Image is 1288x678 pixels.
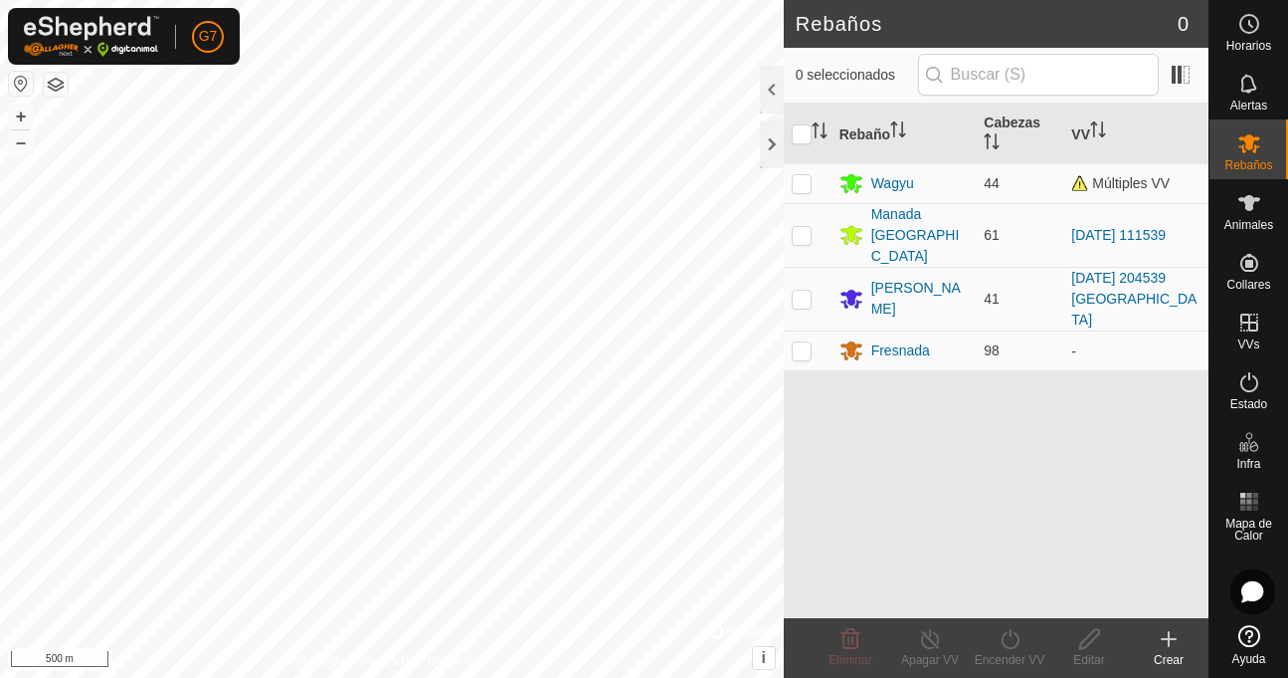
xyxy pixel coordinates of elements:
p-sorticon: Activar para ordenar [812,125,828,141]
button: i [753,647,775,669]
font: Cabezas [984,114,1040,130]
font: 44 [984,175,1000,191]
font: Rebaño [839,125,890,141]
font: Manada [GEOGRAPHIC_DATA] [871,206,960,264]
a: Contáctanos [428,652,494,670]
p-sorticon: Activar para ordenar [984,136,1000,152]
font: Ayuda [1232,652,1266,666]
font: Múltiples VV [1092,175,1170,191]
font: Animales [1224,218,1273,232]
font: 98 [984,342,1000,358]
font: Alertas [1230,99,1267,113]
font: Crear [1154,653,1184,667]
font: Encender VV [975,653,1045,667]
font: Contáctanos [428,654,494,668]
font: + [16,106,27,126]
font: G7 [199,28,218,44]
font: Mapa de Calor [1225,517,1272,543]
font: Rebaños [796,13,883,35]
p-sorticon: Activar para ordenar [890,124,906,140]
p-sorticon: Activar para ordenar [1090,124,1106,140]
font: – [16,131,26,152]
a: Ayuda [1209,617,1288,673]
font: VV [1071,125,1090,141]
font: Horarios [1226,39,1271,53]
font: Collares [1226,278,1270,292]
a: [DATE] 111539 [1071,227,1166,243]
font: VVs [1237,338,1259,351]
font: 41 [984,291,1000,307]
a: Política de Privacidad [288,652,403,670]
font: Estado [1230,397,1267,411]
font: Wagyu [871,175,914,191]
font: Editar [1073,653,1104,667]
button: + [9,105,33,128]
font: 61 [984,227,1000,243]
button: Capas del Mapa [44,73,68,97]
button: – [9,130,33,154]
input: Buscar (S) [918,54,1159,96]
font: 0 [1178,13,1189,35]
font: 0 seleccionados [796,67,895,83]
font: - [1071,343,1076,359]
a: [DATE] 204539 [GEOGRAPHIC_DATA] [1071,270,1196,328]
font: Infra [1236,457,1260,471]
font: Rebaños [1224,158,1272,172]
font: [PERSON_NAME] [871,280,961,317]
font: Política de Privacidad [288,654,403,668]
img: Logotipo de Gallagher [24,16,159,57]
font: Fresnada [871,342,930,358]
font: Eliminar [828,653,871,667]
button: Restablecer mapa [9,72,33,96]
font: Apagar VV [901,653,959,667]
font: i [761,649,765,666]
